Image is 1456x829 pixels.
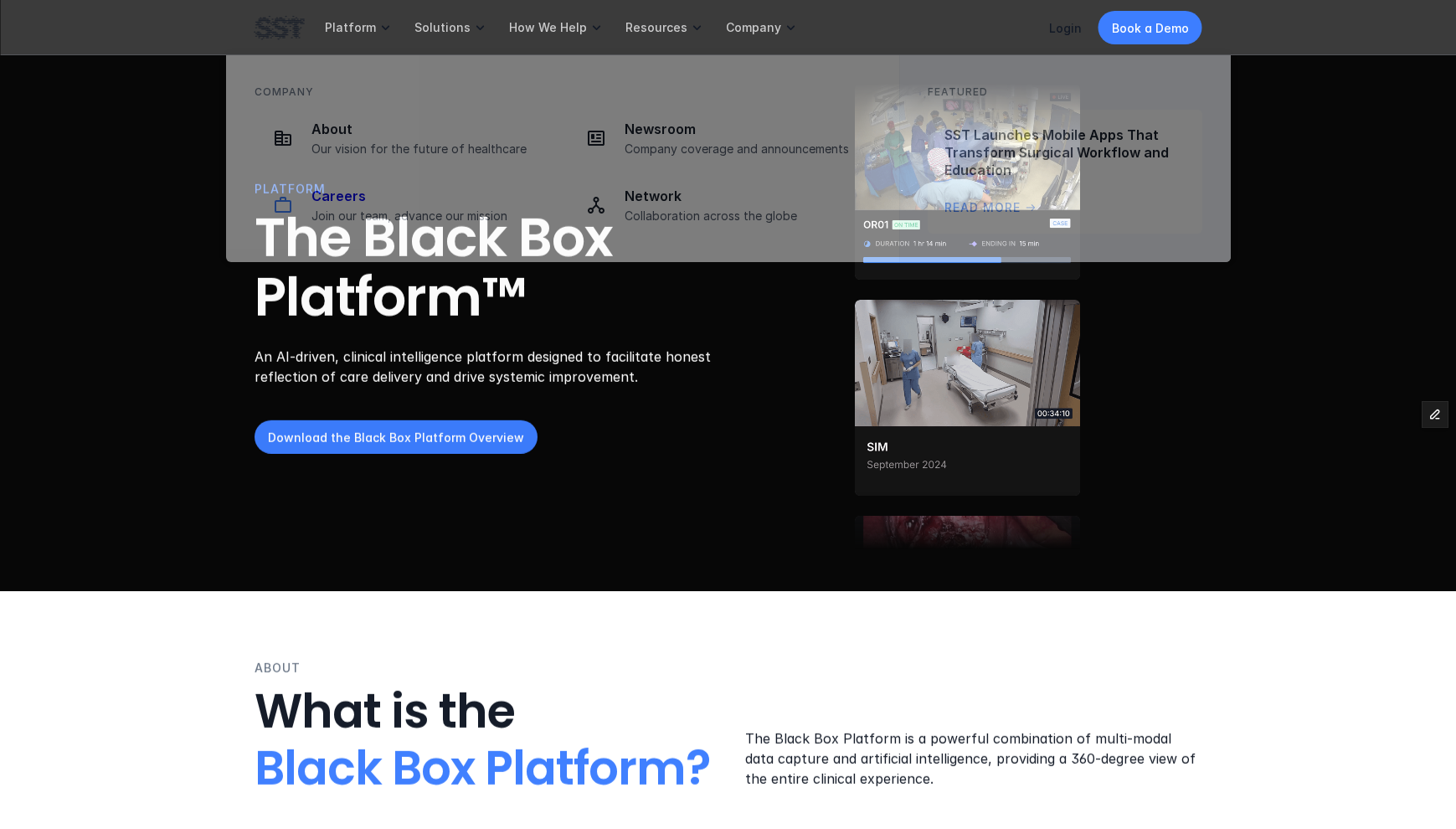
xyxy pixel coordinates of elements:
p: Download the Black Box Platform Overview [268,429,524,446]
p: How We Help [509,20,587,35]
a: Download the Black Box Platform Overview [255,420,538,454]
p: ABOUT [255,659,301,677]
a: Login [1049,21,1082,35]
img: Two people walking through a trauma bay [854,300,1079,496]
img: SST logo [255,13,305,42]
img: Surgical staff in operating room [854,84,1079,280]
span: What is the [255,679,515,744]
h1: The Black Box Platform™ [255,209,724,327]
p: Solutions [414,20,471,35]
span: Black Box Platform? [255,735,710,801]
p: The Black Box Platform is a powerful combination of multi-modal data capture and artificial intel... [745,729,1202,789]
p: Platform [325,20,376,35]
p: Book a Demo [1112,19,1189,37]
p: PLATFORM [255,180,326,198]
p: An AI-driven, clinical intelligence platform designed to facilitate honest reflection of care del... [255,347,724,387]
p: Resources [625,20,687,35]
a: Book a Demo [1098,11,1202,44]
button: Edit Framer Content [1423,402,1448,427]
p: Company [726,20,781,35]
img: Surgical instrument inside of patient [854,516,1079,712]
